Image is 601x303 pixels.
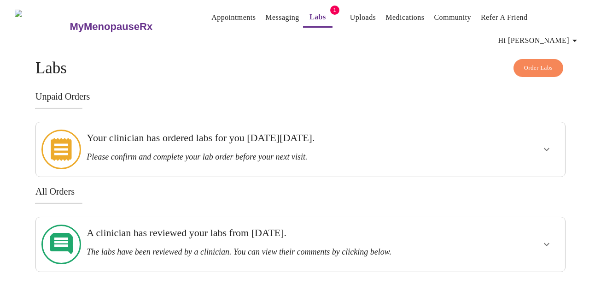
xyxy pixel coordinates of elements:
button: show more [536,138,558,160]
h3: The labs have been reviewed by a clinician. You can view their comments by clicking below. [87,247,463,257]
button: Labs [303,8,333,28]
span: Hi [PERSON_NAME] [498,34,580,47]
h4: Labs [35,59,566,77]
button: Hi [PERSON_NAME] [495,31,584,50]
button: Medications [382,8,428,27]
button: Refer a Friend [477,8,531,27]
h3: MyMenopauseRx [70,21,152,33]
button: Messaging [262,8,303,27]
span: Order Labs [524,63,553,73]
a: Community [434,11,471,24]
h3: A clinician has reviewed your labs from [DATE]. [87,227,463,239]
h3: Unpaid Orders [35,91,566,102]
img: MyMenopauseRx Logo [15,10,69,44]
a: Refer a Friend [481,11,528,24]
a: Labs [309,11,326,24]
h3: Your clinician has ordered labs for you [DATE][DATE]. [87,132,463,144]
a: Appointments [211,11,256,24]
a: Uploads [350,11,376,24]
button: Community [430,8,475,27]
h3: Please confirm and complete your lab order before your next visit. [87,152,463,162]
button: Order Labs [513,59,564,77]
a: Medications [385,11,424,24]
a: MyMenopauseRx [69,11,189,43]
button: show more [536,233,558,255]
button: Appointments [208,8,259,27]
h3: All Orders [35,186,566,197]
button: Uploads [346,8,380,27]
a: Messaging [265,11,299,24]
span: 1 [330,6,339,15]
